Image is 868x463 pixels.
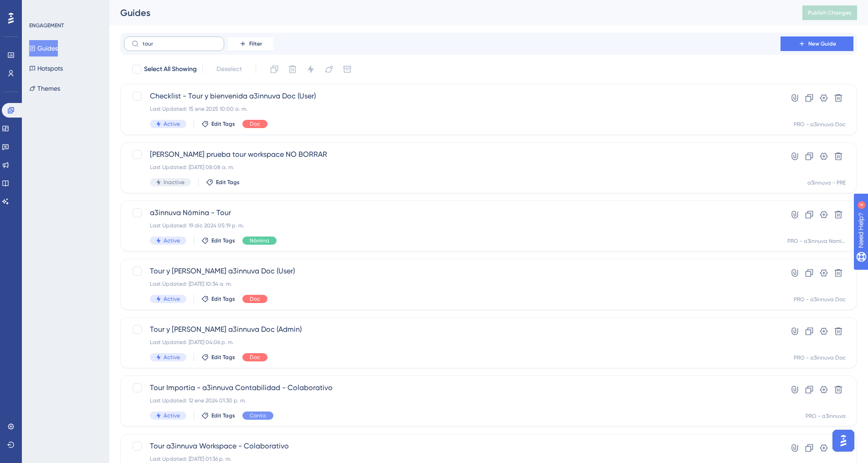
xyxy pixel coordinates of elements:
span: Active [164,354,180,361]
button: Edit Tags [201,295,235,303]
div: Last Updated: [DATE] 10:34 a. m. [150,280,755,288]
div: Last Updated: [DATE] 01:36 p. m. [150,455,755,463]
span: Filter [249,40,262,47]
button: Filter [228,36,273,51]
span: a3innuva Nómina - Tour [150,207,755,218]
span: Edit Tags [216,179,240,186]
div: Last Updated: [DATE] 08:08 a. m. [150,164,755,171]
span: [PERSON_NAME] prueba tour workspace NO BORRAR [150,149,755,160]
span: Checklist - Tour y bienvenida a3innuva Doc (User) [150,91,755,102]
span: Inactive [164,179,185,186]
span: Doc [250,120,260,128]
button: Edit Tags [201,354,235,361]
button: Deselect [208,61,250,77]
span: Doc [250,295,260,303]
button: Edit Tags [206,179,240,186]
span: Tour Importia - a3innuva Contabilidad - Colaborativo [150,382,755,393]
button: Publish Changes [802,5,857,20]
div: PRO - a3innuva Doc [794,121,846,128]
span: Tour y [PERSON_NAME] a3innuva Doc (Admin) [150,324,755,335]
span: Active [164,412,180,419]
span: Active [164,295,180,303]
span: Edit Tags [211,295,235,303]
button: Edit Tags [201,412,235,419]
div: Last Updated: 15 ene 2025 10:00 a. m. [150,105,755,113]
span: Select All Showing [144,64,197,75]
span: Edit Tags [211,354,235,361]
span: Doc [250,354,260,361]
button: Themes [29,80,60,97]
div: Last Updated: 19 dic 2024 05:19 p. m. [150,222,755,229]
span: Active [164,120,180,128]
span: Edit Tags [211,412,235,419]
span: Tour a3innuva Workspace - Colaborativo [150,441,755,452]
button: Hotspots [29,60,63,77]
div: PRO - a3innuva Nomina [787,237,846,245]
div: a3innuva - PRE [807,179,846,186]
span: Edit Tags [211,237,235,244]
div: Guides [120,6,780,19]
button: Edit Tags [201,120,235,128]
div: PRO - a3innuva Doc [794,354,846,361]
div: PRO - a3innuva Doc [794,296,846,303]
button: Guides [29,40,58,57]
iframe: UserGuiding AI Assistant Launcher [830,427,857,454]
span: Conta [250,412,266,419]
input: Search [143,41,216,47]
div: ENGAGEMENT [29,22,64,29]
span: Tour y [PERSON_NAME] a3innuva Doc (User) [150,266,755,277]
div: Last Updated: [DATE] 04:06 p. m. [150,339,755,346]
span: Deselect [216,64,242,75]
div: PRO - a3innuva [806,412,846,420]
span: New Guide [808,40,836,47]
button: New Guide [781,36,853,51]
span: Publish Changes [808,9,852,16]
div: Last Updated: 12 ene 2024 01:30 p. m. [150,397,755,404]
span: Nómina [250,237,269,244]
span: Need Help? [21,2,57,13]
button: Edit Tags [201,237,235,244]
span: Active [164,237,180,244]
span: Edit Tags [211,120,235,128]
div: 4 [63,5,66,12]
